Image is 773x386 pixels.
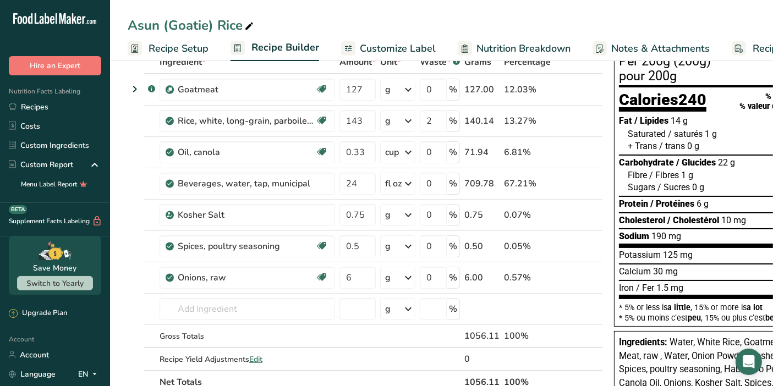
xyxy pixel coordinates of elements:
[619,250,661,260] span: Potassium
[504,114,551,128] div: 13.27%
[619,157,674,168] span: Carbohydrate
[160,56,206,69] span: Ingredient
[619,337,667,348] span: Ingredients:
[9,205,27,214] div: BETA
[128,36,209,61] a: Recipe Setup
[341,36,436,61] a: Customize Label
[464,352,500,366] div: 0
[380,56,401,69] span: Unit
[692,182,704,192] span: 0 g
[657,182,690,192] span: / Sucres
[160,330,335,342] div: Gross Totals
[78,367,101,381] div: EN
[251,40,319,55] span: Recipe Builder
[663,250,693,260] span: 125 mg
[504,56,551,69] span: Percentage
[504,177,551,190] div: 67.21%
[504,146,551,159] div: 6.81%
[385,302,391,316] div: g
[464,177,500,190] div: 709.78
[9,365,56,384] a: Language
[360,41,436,56] span: Customize Label
[385,271,391,284] div: g
[611,41,710,56] span: Notes & Attachments
[705,129,717,139] span: 1 g
[659,141,685,151] span: / trans
[697,198,709,209] span: 6 g
[619,283,634,293] span: Iron
[178,177,315,190] div: Beverages, water, tap, municipal
[619,92,706,112] div: Calories
[385,114,391,128] div: g
[619,115,632,126] span: Fat
[178,83,315,96] div: Goatmeat
[747,303,763,312] span: a lot
[651,231,681,241] span: 190 mg
[628,129,666,139] span: Saturated
[476,41,571,56] span: Nutrition Breakdown
[650,198,694,209] span: / Protéines
[26,278,84,289] span: Switch to Yearly
[9,308,67,319] div: Upgrade Plan
[671,115,688,126] span: 14 g
[160,354,335,365] div: Recipe Yield Adjustments
[619,231,649,241] span: Sodium
[619,198,648,209] span: Protein
[504,83,551,96] div: 12.03%
[464,240,500,253] div: 0.50
[464,329,500,343] div: 1056.11
[667,215,719,225] span: / Cholestérol
[339,56,376,69] span: Amount
[34,262,77,274] div: Save Money
[464,208,500,222] div: 0.75
[464,146,500,159] div: 71.94
[656,283,683,293] span: 1.5 mg
[628,182,655,192] span: Sugars
[464,271,500,284] div: 6.00
[128,15,256,35] div: Asun (Goatie) Rice
[668,129,703,139] span: / saturés
[619,266,651,277] span: Calcium
[385,240,391,253] div: g
[681,170,693,180] span: 1 g
[178,208,315,222] div: Kosher Salt
[420,56,460,69] div: Waste
[178,114,315,128] div: Rice, white, long-grain, parboiled, enriched, dry
[178,271,315,284] div: Onions, raw
[593,36,710,61] a: Notes & Attachments
[17,276,93,290] button: Switch to Yearly
[385,208,391,222] div: g
[504,329,551,343] div: 100%
[634,115,668,126] span: / Lipides
[458,36,571,61] a: Nutrition Breakdown
[166,86,174,94] img: Sub Recipe
[667,303,690,312] span: a little
[178,146,315,159] div: Oil, canola
[688,313,701,322] span: peu
[385,83,391,96] div: g
[385,146,399,159] div: cup
[160,298,335,320] input: Add Ingredient
[636,283,654,293] span: / Fer
[736,349,762,375] div: Open Intercom Messenger
[464,56,491,69] span: Grams
[628,170,647,180] span: Fibre
[653,266,678,277] span: 30 mg
[464,83,500,96] div: 127.00
[678,90,706,109] span: 240
[231,35,319,62] a: Recipe Builder
[464,114,500,128] div: 140.14
[9,159,73,170] div: Custom Report
[504,240,551,253] div: 0.05%
[9,56,101,75] button: Hire an Expert
[178,240,315,253] div: Spices, poultry seasoning
[676,157,716,168] span: / Glucides
[687,141,699,151] span: 0 g
[504,271,551,284] div: 0.57%
[619,215,665,225] span: Cholesterol
[718,157,735,168] span: 22 g
[385,177,402,190] div: fl oz
[149,41,209,56] span: Recipe Setup
[504,208,551,222] div: 0.07%
[249,354,262,365] span: Edit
